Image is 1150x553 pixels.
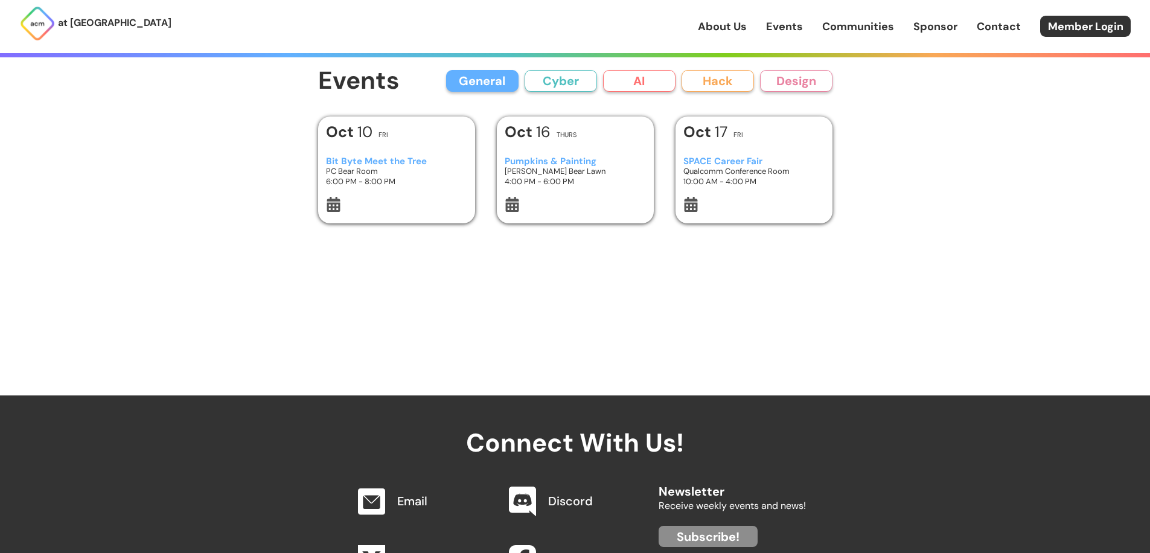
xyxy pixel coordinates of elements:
[505,176,645,187] h3: 4:00 PM - 6:00 PM
[318,68,400,95] h1: Events
[683,124,727,139] h1: 17
[505,166,645,176] h3: [PERSON_NAME] Bear Lawn
[505,124,551,139] h1: 16
[659,498,806,514] p: Receive weekly events and news!
[659,473,806,498] h2: Newsletter
[548,493,593,509] a: Discord
[358,488,385,515] img: Email
[446,70,519,92] button: General
[683,122,715,142] b: Oct
[326,124,372,139] h1: 10
[19,5,171,42] a: at [GEOGRAPHIC_DATA]
[822,19,894,34] a: Communities
[525,70,597,92] button: Cyber
[509,487,536,517] img: Discord
[19,5,56,42] img: ACM Logo
[733,132,743,138] h2: Fri
[326,176,467,187] h3: 6:00 PM - 8:00 PM
[326,166,467,176] h3: PC Bear Room
[760,70,832,92] button: Design
[1040,16,1131,37] a: Member Login
[326,156,467,167] h3: Bit Byte Meet the Tree
[913,19,957,34] a: Sponsor
[766,19,803,34] a: Events
[326,122,357,142] b: Oct
[683,166,824,176] h3: Qualcomm Conference Room
[682,70,754,92] button: Hack
[505,156,645,167] h3: Pumpkins & Painting
[397,493,427,509] a: Email
[698,19,747,34] a: About Us
[58,15,171,31] p: at [GEOGRAPHIC_DATA]
[977,19,1021,34] a: Contact
[379,132,388,138] h2: Fri
[683,176,824,187] h3: 10:00 AM - 4:00 PM
[345,395,806,457] h2: Connect With Us!
[603,70,676,92] button: AI
[505,122,536,142] b: Oct
[683,156,824,167] h3: SPACE Career Fair
[659,526,758,547] a: Subscribe!
[557,132,577,138] h2: Thurs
